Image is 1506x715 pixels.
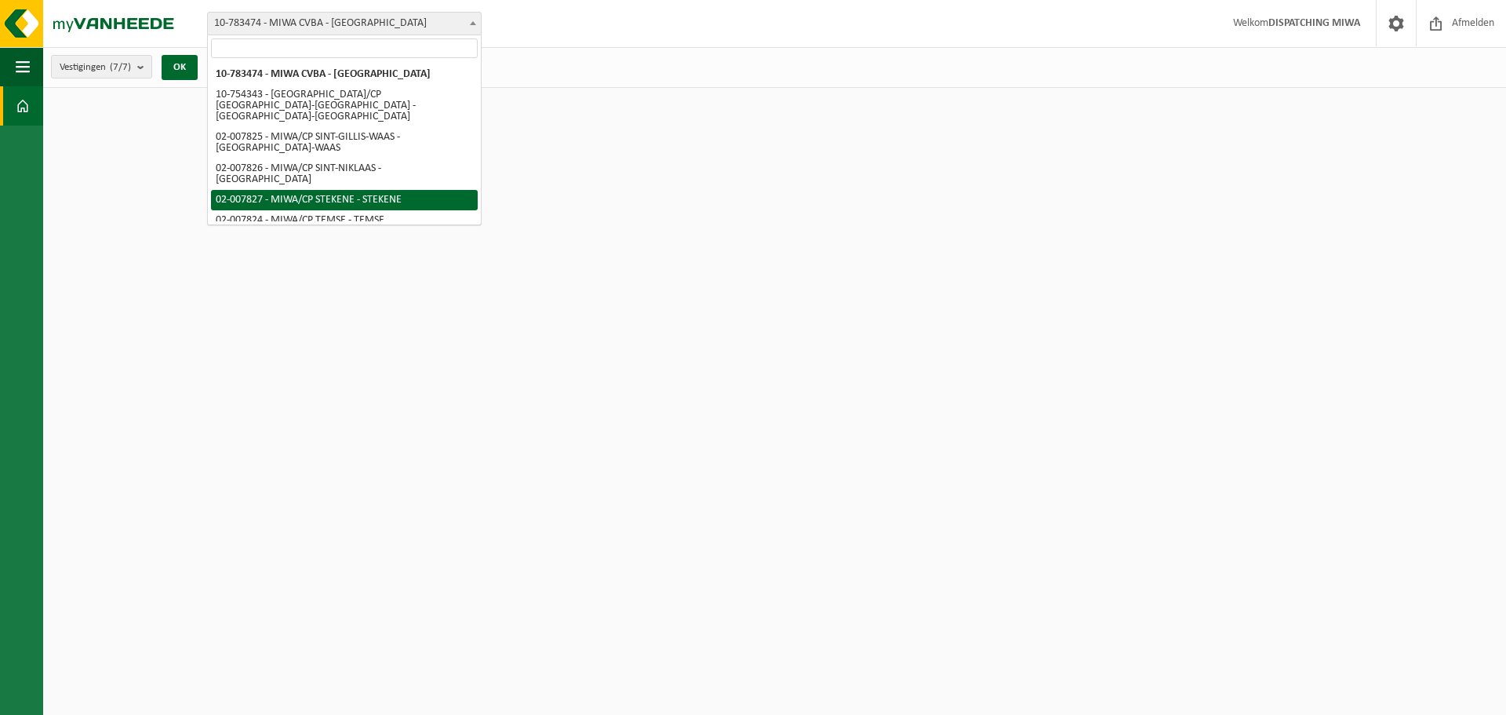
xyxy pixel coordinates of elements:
[162,55,198,80] button: OK
[1268,17,1360,29] strong: DISPATCHING MIWA
[110,62,131,72] count: (7/7)
[60,56,131,79] span: Vestigingen
[211,64,478,85] li: 10-783474 - MIWA CVBA - [GEOGRAPHIC_DATA]
[211,159,478,190] li: 02-007826 - MIWA/CP SINT-NIKLAAS - [GEOGRAPHIC_DATA]
[211,190,478,210] li: 02-007827 - MIWA/CP STEKENE - STEKENE
[208,13,481,35] span: 10-783474 - MIWA CVBA - SINT-NIKLAAS
[211,127,478,159] li: 02-007825 - MIWA/CP SINT-GILLIS-WAAS - [GEOGRAPHIC_DATA]-WAAS
[51,55,152,78] button: Vestigingen(7/7)
[211,85,478,127] li: 10-754343 - [GEOGRAPHIC_DATA]/CP [GEOGRAPHIC_DATA]-[GEOGRAPHIC_DATA] - [GEOGRAPHIC_DATA]-[GEOGRAP...
[211,210,478,231] li: 02-007824 - MIWA/CP TEMSE - TEMSE
[207,12,482,35] span: 10-783474 - MIWA CVBA - SINT-NIKLAAS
